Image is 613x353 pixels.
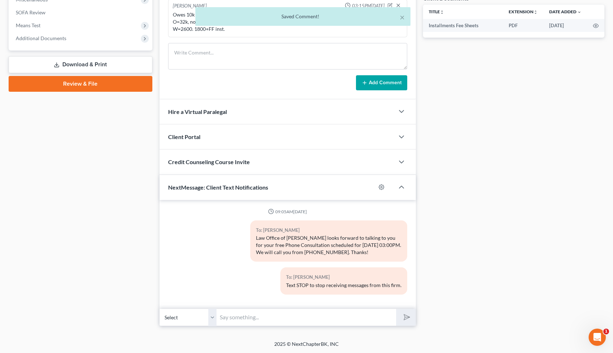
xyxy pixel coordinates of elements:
[589,329,606,346] iframe: Intercom live chat
[168,108,227,115] span: Hire a Virtual Paralegal
[356,75,407,90] button: Add Comment
[217,309,396,326] input: Say something...
[286,282,401,289] div: Text STOP to stop receiving messages from this firm.
[16,35,66,41] span: Additional Documents
[9,56,152,73] a: Download & Print
[168,133,200,140] span: Client Portal
[286,273,401,281] div: To: [PERSON_NAME]
[201,13,405,20] div: Saved Comment!
[603,329,609,334] span: 1
[352,3,385,9] span: 03:15PM[DATE]
[256,234,402,256] div: Law Office of [PERSON_NAME] looks forward to talking to you for your free Phone Consultation sche...
[10,6,152,19] a: SOFA Review
[168,184,268,191] span: NextMessage: Client Text Notifications
[168,158,250,165] span: Credit Counseling Course Invite
[173,3,207,10] div: [PERSON_NAME]
[9,76,152,92] a: Review & File
[400,13,405,22] button: ×
[168,209,408,215] div: 09:05AM[DATE]
[256,226,402,234] div: To: [PERSON_NAME]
